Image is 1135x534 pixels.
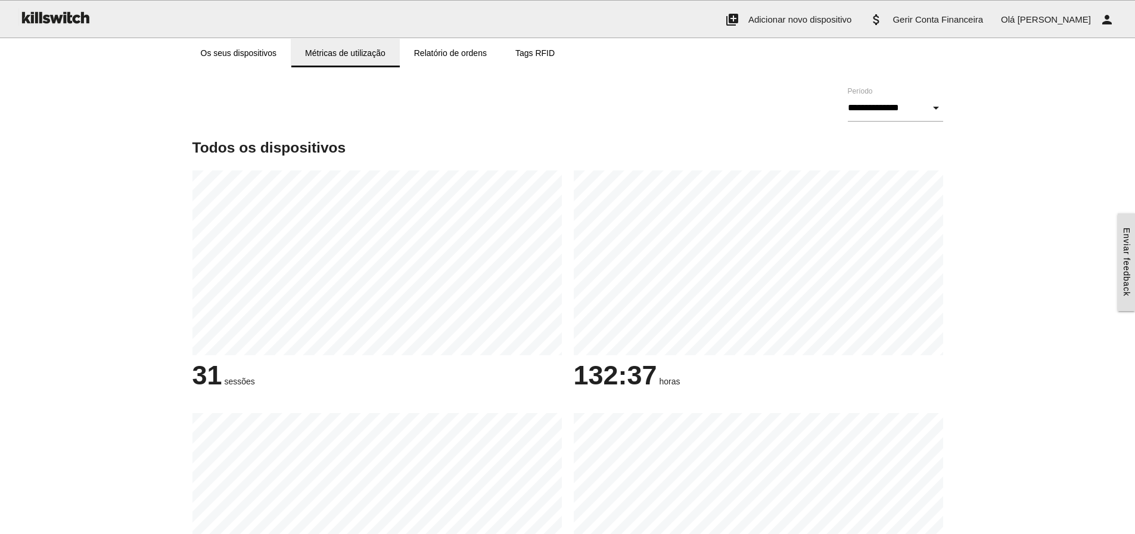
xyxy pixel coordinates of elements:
[574,360,657,390] span: 132:37
[192,360,222,390] span: 31
[224,377,254,386] span: sessões
[869,1,884,39] i: attach_money
[1018,14,1091,24] span: [PERSON_NAME]
[18,1,92,34] img: ks-logo-black-160-b.png
[400,39,501,67] a: Relatório de ordens
[660,377,680,386] span: horas
[1100,1,1114,39] i: person
[748,14,851,24] span: Adicionar novo dispositivo
[725,1,739,39] i: add_to_photos
[291,39,400,67] a: Métricas de utilização
[1001,14,1015,24] span: Olá
[1118,213,1135,311] a: Enviar feedback
[192,139,943,156] h5: Todos os dispositivos
[186,39,291,67] a: Os seus dispositivos
[501,39,569,67] a: Tags RFID
[848,86,873,97] label: Período
[893,14,983,24] span: Gerir Conta Financeira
